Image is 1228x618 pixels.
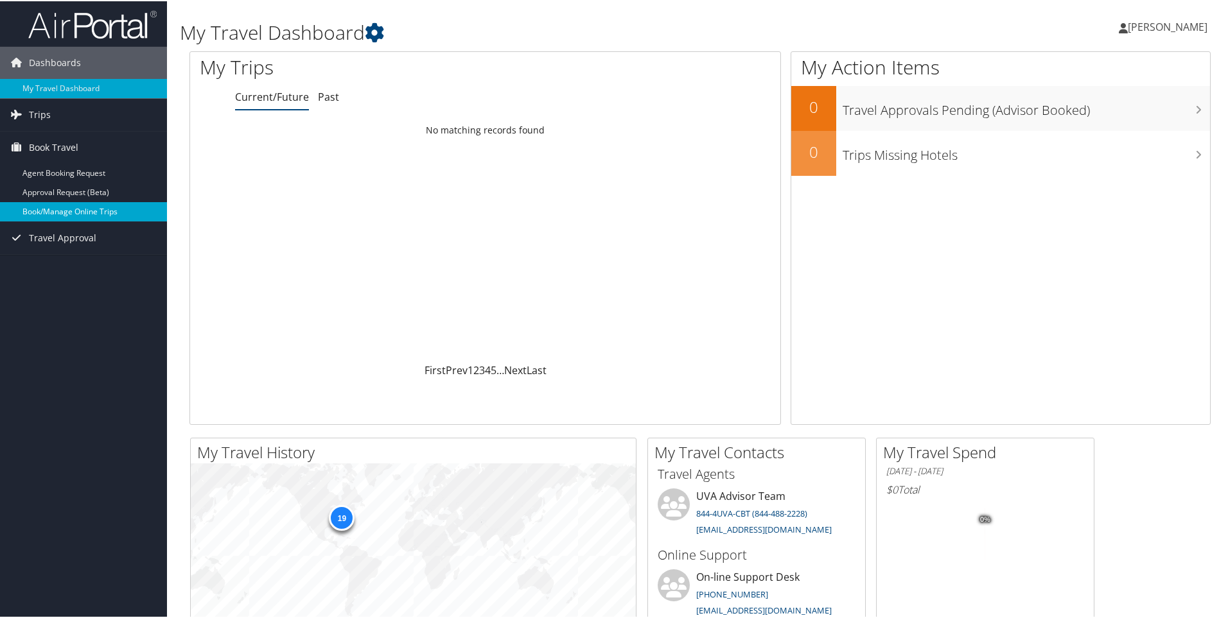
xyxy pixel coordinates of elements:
[235,89,309,103] a: Current/Future
[29,98,51,130] span: Trips
[1119,6,1220,45] a: [PERSON_NAME]
[200,53,525,80] h1: My Trips
[791,140,836,162] h2: 0
[496,362,504,376] span: …
[791,53,1210,80] h1: My Action Items
[843,94,1210,118] h3: Travel Approvals Pending (Advisor Booked)
[696,587,768,599] a: [PHONE_NUMBER]
[654,440,865,462] h2: My Travel Contacts
[504,362,527,376] a: Next
[843,139,1210,163] h3: Trips Missing Hotels
[197,440,636,462] h2: My Travel History
[1128,19,1207,33] span: [PERSON_NAME]
[658,545,855,563] h3: Online Support
[886,481,1084,495] h6: Total
[29,46,81,78] span: Dashboards
[696,522,832,534] a: [EMAIL_ADDRESS][DOMAIN_NAME]
[180,18,873,45] h1: My Travel Dashboard
[473,362,479,376] a: 2
[791,95,836,117] h2: 0
[651,487,862,540] li: UVA Advisor Team
[980,515,990,522] tspan: 0%
[886,464,1084,476] h6: [DATE] - [DATE]
[527,362,547,376] a: Last
[883,440,1094,462] h2: My Travel Spend
[28,8,157,39] img: airportal-logo.png
[886,481,898,495] span: $0
[479,362,485,376] a: 3
[791,130,1210,175] a: 0Trips Missing Hotels
[446,362,468,376] a: Prev
[696,603,832,615] a: [EMAIL_ADDRESS][DOMAIN_NAME]
[658,464,855,482] h3: Travel Agents
[485,362,491,376] a: 4
[491,362,496,376] a: 5
[468,362,473,376] a: 1
[29,221,96,253] span: Travel Approval
[696,506,807,518] a: 844-4UVA-CBT (844-488-2228)
[425,362,446,376] a: First
[190,117,780,141] td: No matching records found
[318,89,339,103] a: Past
[791,85,1210,130] a: 0Travel Approvals Pending (Advisor Booked)
[329,504,355,529] div: 19
[29,130,78,162] span: Book Travel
